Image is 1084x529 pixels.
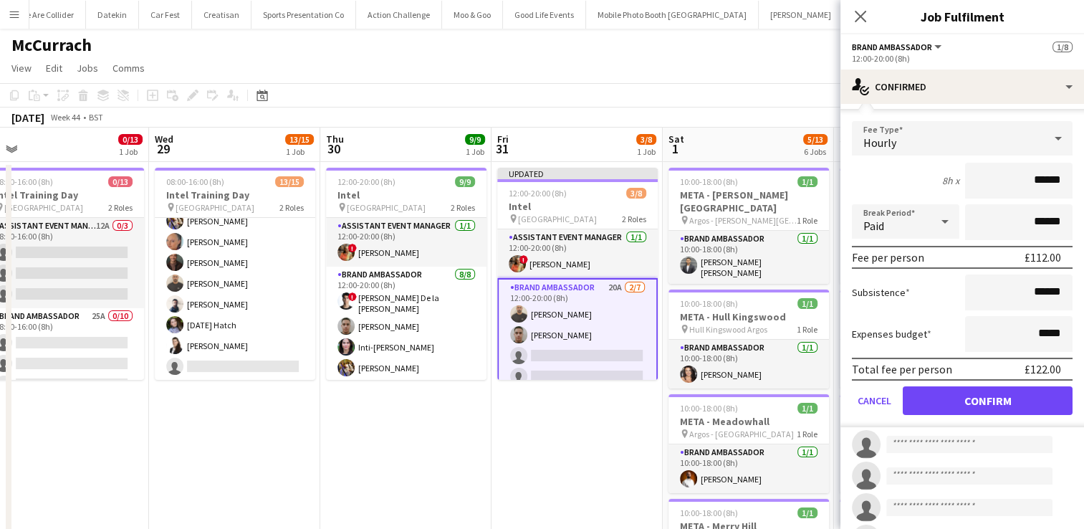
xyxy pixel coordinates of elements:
[166,176,224,187] span: 08:00-16:00 (8h)
[286,146,313,157] div: 1 Job
[347,202,426,213] span: [GEOGRAPHIC_DATA]
[668,168,829,284] app-job-card: 10:00-18:00 (8h)1/1META - [PERSON_NAME][GEOGRAPHIC_DATA] Argos - [PERSON_NAME][GEOGRAPHIC_DATA]1 ...
[797,403,817,414] span: 1/1
[680,403,738,414] span: 10:00-18:00 (8h)
[852,250,924,264] div: Fee per person
[852,286,910,299] label: Subsistence
[356,1,442,29] button: Action Challenge
[840,310,1000,323] h3: META - Hull Kingswood
[337,176,395,187] span: 12:00-20:00 (8h)
[326,218,486,267] app-card-role: Assistant Event Manager1/112:00-20:00 (8h)![PERSON_NAME]
[689,429,794,439] span: Argos - [GEOGRAPHIC_DATA]
[840,394,1000,493] app-job-card: 10:00-16:00 (6h)1/1META - Meadowhall Argos - [GEOGRAPHIC_DATA]1 RoleBrand Ambassador1/110:00-16:0...
[251,1,356,29] button: Sports Presentation Co
[11,34,92,56] h1: McCurrach
[155,168,315,380] app-job-card: 08:00-16:00 (8h)13/15Intel Training Day [GEOGRAPHIC_DATA]2 RolesInti-[PERSON_NAME][PERSON_NAME][P...
[666,140,684,157] span: 1
[40,59,68,77] a: Edit
[668,415,829,428] h3: META - Meadowhall
[804,146,827,157] div: 6 Jobs
[497,229,658,278] app-card-role: Assistant Event Manager1/112:00-20:00 (8h)![PERSON_NAME]
[689,324,767,335] span: Hull Kingswood Argos
[519,255,528,264] span: !
[759,1,843,29] button: [PERSON_NAME]
[840,70,1084,104] div: Confirmed
[192,1,251,29] button: Creatisan
[275,176,304,187] span: 13/15
[107,59,150,77] a: Comms
[465,134,485,145] span: 9/9
[326,189,486,201] h3: Intel
[466,146,484,157] div: 1 Job
[840,444,1000,493] app-card-role: Brand Ambassador1/110:00-16:00 (6h)[PERSON_NAME]
[77,62,98,75] span: Jobs
[797,176,817,187] span: 1/1
[797,507,817,518] span: 1/1
[668,340,829,389] app-card-role: Brand Ambassador1/110:00-18:00 (8h)[PERSON_NAME]
[637,146,656,157] div: 1 Job
[680,507,738,518] span: 10:00-18:00 (8h)
[803,134,828,145] span: 5/13
[797,215,817,226] span: 1 Role
[668,290,829,389] app-job-card: 10:00-18:00 (8h)1/1META - Hull Kingswood Hull Kingswood Argos1 RoleBrand Ambassador1/110:00-18:00...
[118,134,143,145] span: 0/13
[840,290,1000,389] app-job-card: 10:00-16:00 (6h)1/1META - Hull Kingswood Hull Kingswood Argos1 RoleBrand Ambassador1/110:00-16:00...
[636,134,656,145] span: 3/8
[503,1,586,29] button: Good Life Events
[840,415,1000,428] h3: META - Meadowhall
[155,103,315,381] app-card-role: Inti-[PERSON_NAME][PERSON_NAME][PERSON_NAME][PERSON_NAME][PERSON_NAME][PERSON_NAME][PERSON_NAME][...
[326,133,344,146] span: Thu
[518,214,597,224] span: [GEOGRAPHIC_DATA]
[119,146,142,157] div: 1 Job
[139,1,192,29] button: Car Fest
[9,1,86,29] button: We Are Collider
[324,140,344,157] span: 30
[668,394,829,493] app-job-card: 10:00-18:00 (8h)1/1META - Meadowhall Argos - [GEOGRAPHIC_DATA]1 RoleBrand Ambassador1/110:00-18:0...
[852,42,932,52] span: Brand Ambassador
[86,1,139,29] button: Datekin
[497,168,658,380] div: Updated12:00-20:00 (8h)3/8Intel [GEOGRAPHIC_DATA]2 RolesAssistant Event Manager1/112:00-20:00 (8h...
[840,7,1084,26] h3: Job Fulfilment
[497,200,658,213] h3: Intel
[89,112,103,123] div: BST
[455,176,475,187] span: 9/9
[6,59,37,77] a: View
[797,324,817,335] span: 1 Role
[863,135,896,150] span: Hourly
[155,189,315,201] h3: Intel Training Day
[326,168,486,380] app-job-card: 12:00-20:00 (8h)9/9Intel [GEOGRAPHIC_DATA]2 RolesAssistant Event Manager1/112:00-20:00 (8h)![PERS...
[689,215,797,226] span: Argos - [PERSON_NAME][GEOGRAPHIC_DATA]
[497,168,658,179] div: Updated
[46,62,62,75] span: Edit
[840,133,857,146] span: Sun
[71,59,104,77] a: Jobs
[852,328,931,340] label: Expenses budget
[509,188,567,199] span: 12:00-20:00 (8h)
[668,231,829,284] app-card-role: Brand Ambassador1/110:00-18:00 (8h)[PERSON_NAME] [PERSON_NAME]
[451,202,475,213] span: 2 Roles
[852,42,944,52] button: Brand Ambassador
[840,231,1000,284] app-card-role: Brand Ambassador1/110:00-16:00 (6h)[PERSON_NAME] [PERSON_NAME]
[155,133,173,146] span: Wed
[497,278,658,454] app-card-role: Brand Ambassador20A2/712:00-20:00 (8h)[PERSON_NAME][PERSON_NAME]
[852,386,897,415] button: Cancel
[112,62,145,75] span: Comms
[326,267,486,465] app-card-role: Brand Ambassador8/812:00-20:00 (8h)![PERSON_NAME] De la [PERSON_NAME][PERSON_NAME]Inti-[PERSON_NA...
[497,133,509,146] span: Fri
[840,189,1000,214] h3: META - [PERSON_NAME][GEOGRAPHIC_DATA]
[840,168,1000,284] app-job-card: 10:00-16:00 (6h)1/1META - [PERSON_NAME][GEOGRAPHIC_DATA] Argos - [PERSON_NAME][GEOGRAPHIC_DATA]1 ...
[797,429,817,439] span: 1 Role
[1052,42,1073,52] span: 1/8
[47,112,83,123] span: Week 44
[680,298,738,309] span: 10:00-18:00 (8h)
[11,62,32,75] span: View
[942,174,959,187] div: 8h x
[622,214,646,224] span: 2 Roles
[442,1,503,29] button: Moo & Goo
[852,362,952,376] div: Total fee per person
